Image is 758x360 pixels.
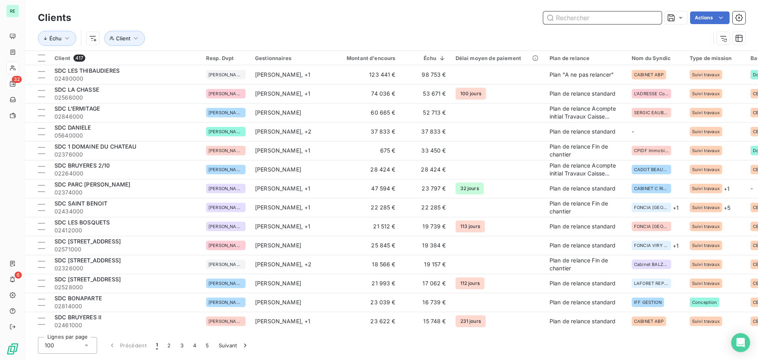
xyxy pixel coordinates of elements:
span: 05640000 [54,132,197,139]
span: [PERSON_NAME] [208,72,243,77]
td: 98 753 € [400,65,451,84]
div: [PERSON_NAME] , + 2 [255,260,328,268]
td: 19 384 € [400,236,451,255]
div: Gestionnaires [255,55,328,61]
td: 16 739 € [400,293,451,312]
span: SDC LES BOSQUETS [54,219,110,226]
button: Échu [38,31,76,46]
span: 02376000 [54,151,197,158]
span: SDC 1 DOMAINE DU CHATEAU [54,143,137,150]
td: 18 566 € [332,255,400,274]
span: 231 jours [456,315,486,327]
span: Cabinet BALZANO [634,262,669,267]
span: Suivi travaux [692,72,720,77]
span: SDC PARC [PERSON_NAME] [54,181,130,188]
span: CABINET ABP [634,319,664,324]
td: 123 441 € [332,65,400,84]
td: 37 833 € [400,122,451,141]
div: Délai moyen de paiement [456,55,540,61]
td: 28 424 € [400,160,451,179]
input: Rechercher [543,11,662,24]
span: SDC LES THIBAUDIERES [54,67,120,74]
span: 02814000 [54,302,197,310]
span: [PERSON_NAME] [208,110,243,115]
span: IFF GESTION [634,300,662,305]
td: 23 797 € [400,179,451,198]
span: Suivi travaux [692,110,720,115]
button: 1 [151,337,163,354]
span: Suivi travaux [692,243,720,248]
td: 52 713 € [400,103,451,122]
span: SDC [STREET_ADDRESS] [54,238,121,245]
span: Client [54,55,70,61]
div: Plan de relance standard [550,317,616,325]
span: Suivi travaux [692,148,720,153]
div: [PERSON_NAME] , + 1 [255,147,328,155]
div: Plan de relance standard [550,298,616,306]
span: - [632,128,634,135]
span: SDC BONAPARTE [54,295,102,302]
button: Client [104,31,145,46]
td: 60 665 € [332,103,400,122]
span: 02374000 [54,188,197,196]
span: L'ADRESSE Concept premium [634,91,669,96]
span: Suivi travaux [692,224,720,229]
td: 22 285 € [332,198,400,217]
span: Suivi travaux [692,205,720,210]
div: RE [6,5,19,17]
span: 113 jours [456,221,485,232]
span: SDC LA CHASSE [54,86,99,93]
span: [PERSON_NAME] [255,299,301,305]
td: 28 424 € [332,160,400,179]
span: 1 [156,341,158,349]
td: 21 512 € [332,217,400,236]
button: Précédent [103,337,151,354]
span: [PERSON_NAME] [255,166,301,173]
button: Suivant [214,337,254,354]
span: [PERSON_NAME] [255,242,301,249]
span: 02264000 [54,170,197,177]
span: Suivi travaux [692,186,720,191]
h3: Clients [38,11,71,25]
div: [PERSON_NAME] , + 1 [255,185,328,192]
span: 02434000 [54,207,197,215]
span: Échu [49,35,62,41]
td: 21 993 € [332,274,400,293]
div: Type de mission [690,55,741,61]
span: [PERSON_NAME] [208,205,243,210]
span: SDC SAINT BENOIT [54,200,107,207]
div: [PERSON_NAME] , + 1 [255,204,328,211]
span: + 1 [673,241,679,250]
span: 02566000 [54,94,197,102]
div: [PERSON_NAME] , + 2 [255,128,328,136]
span: SDC [STREET_ADDRESS] [54,276,121,283]
td: 15 748 € [400,312,451,331]
span: 32 [12,76,22,83]
div: Plan de relance standard [550,185,616,192]
span: 32 jours [456,183,484,194]
span: + 1 [724,185,730,193]
span: 100 [45,341,54,349]
span: SDC BRUYERES II [54,314,101,320]
div: Montant d'encours [337,55,396,61]
td: 17 062 € [400,274,451,293]
span: CADOT BEAUPLET MARLIER SAFAR [634,167,669,172]
span: + 5 [724,204,730,212]
span: 02528000 [54,283,197,291]
td: 19 739 € [400,217,451,236]
div: Plan de relance standard [550,90,616,98]
span: [PERSON_NAME] [208,262,243,267]
button: 3 [176,337,188,354]
button: 5 [201,337,214,354]
div: Plan de relance standard [550,128,616,136]
div: Plan de relance Acompte initial Travaux Caisse d'Epargne [550,105,622,121]
span: Suivi travaux [692,129,720,134]
span: 02326000 [54,264,197,272]
button: 4 [188,337,201,354]
span: [PERSON_NAME] [208,300,243,305]
div: Open Intercom Messenger [731,333,750,352]
span: [PERSON_NAME] [208,224,243,229]
span: FONCIA VIRY CHATILLON [634,243,669,248]
td: 675 € [332,141,400,160]
span: SERGIC EAUBONNE [634,110,669,115]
